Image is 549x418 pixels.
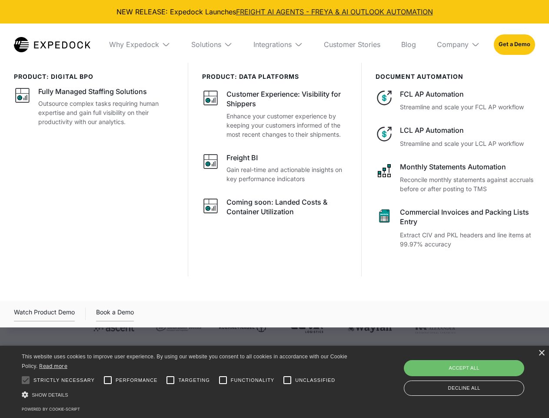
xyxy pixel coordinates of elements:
[494,34,535,54] a: Get a Demo
[7,7,542,17] div: NEW RELEASE: Expedock Launches
[22,407,80,411] a: Powered by cookie-script
[400,102,535,111] p: Streamline and scale your FCL AP workflow
[246,24,310,65] div: Integrations
[38,99,174,126] p: Outsource complex tasks requiring human expertise and gain full visibility on their productivity ...
[437,40,469,49] div: Company
[32,392,68,398] span: Show details
[202,153,220,170] img: graph icon
[14,73,174,81] div: product: digital bpo
[38,87,147,96] div: Fully Managed Staffing Solutions
[226,165,348,183] p: Gain real-time and actionable insights on key performance indicators
[226,153,258,162] div: Freight BI
[202,89,348,139] a: graph iconCustomer Experience: Visibility for ShippersEnhance your customer experience by keeping...
[400,89,535,99] div: FCL AP Automation
[400,139,535,148] p: Streamline and scale your LCL AP workflow
[236,7,433,16] a: FREIGHT AI AGENTS - FREYA & AI OUTLOOK AUTOMATION
[33,377,95,384] span: Strictly necessary
[102,24,177,65] div: Why Expedock
[400,162,535,172] div: Monthly Statements Automation
[226,111,348,139] p: Enhance your customer experience by keeping your customers informed of the most recent changes to...
[202,197,348,219] a: graph iconComing soon: Landed Costs & Container Utilization
[14,307,75,321] a: open lightbox
[404,324,549,418] iframe: Chat Widget
[400,175,535,193] p: Reconcile monthly statements against accruals before or after posting to TMS
[394,24,423,65] a: Blog
[400,207,535,227] div: Commercial Invoices and Packing Lists Entry
[376,125,393,143] img: dollar icon
[376,73,535,81] div: document automation
[400,230,535,249] p: Extract CIV and PKL headers and line items at 99.97% accuracy
[39,363,67,369] a: Read more
[376,162,393,179] img: network like icon
[109,40,159,49] div: Why Expedock
[202,153,348,183] a: graph iconFreight BIGain real-time and actionable insights on key performance indicators
[22,390,350,399] div: Show details
[96,307,134,321] a: Book a Demo
[22,354,347,370] span: This website uses cookies to improve user experience. By using our website you consent to all coo...
[178,377,210,384] span: Targeting
[226,89,348,109] div: Customer Experience: Visibility for Shippers
[14,87,31,104] img: graph icon
[376,89,535,111] a: dollar iconFCL AP AutomationStreamline and scale your FCL AP workflow
[202,73,348,81] div: PRODUCT: data platforms
[226,197,348,217] div: Coming soon: Landed Costs & Container Utilization
[184,24,240,65] div: Solutions
[116,377,158,384] span: Performance
[376,89,393,107] img: dollar icon
[202,197,220,215] img: graph icon
[295,377,335,384] span: Unclassified
[14,87,174,126] a: graph iconFully Managed Staffing SolutionsOutsource complex tasks requiring human expertise and g...
[231,377,274,384] span: Functionality
[376,207,535,249] a: sheet iconCommercial Invoices and Packing Lists EntryExtract CIV and PKL headers and line items a...
[430,24,487,65] div: Company
[191,40,221,49] div: Solutions
[317,24,387,65] a: Customer Stories
[14,307,75,321] div: Watch Product Demo
[253,40,292,49] div: Integrations
[202,89,220,107] img: graph icon
[400,125,535,135] div: LCL AP Automation
[376,207,393,225] img: sheet icon
[376,162,535,193] a: network like iconMonthly Statements AutomationReconcile monthly statements against accruals befor...
[376,125,535,148] a: dollar iconLCL AP AutomationStreamline and scale your LCL AP workflow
